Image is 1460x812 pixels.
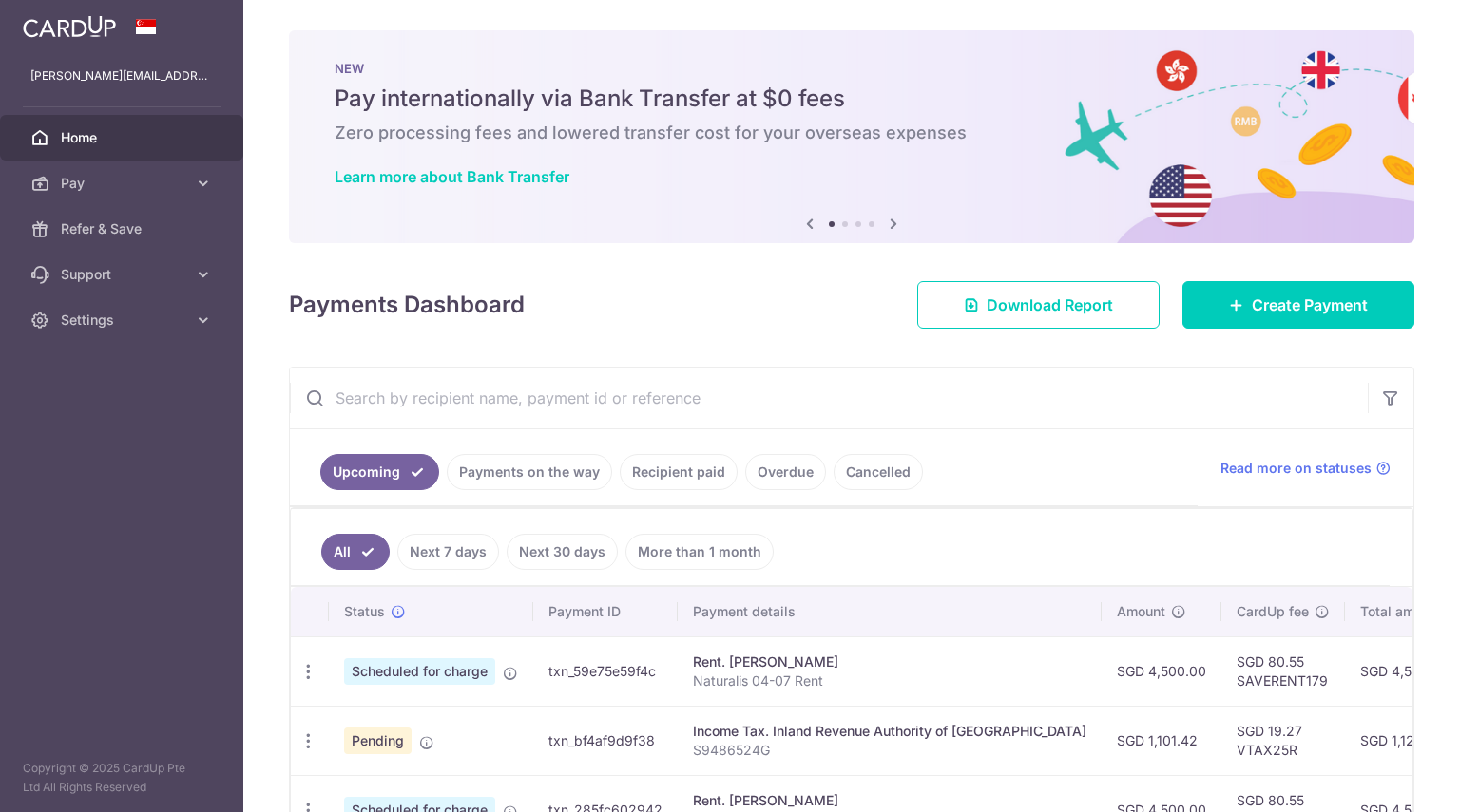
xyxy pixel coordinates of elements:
span: Pending [344,727,412,754]
td: txn_bf4af9d9f38 [533,706,678,775]
a: All [321,534,390,570]
h4: Payments Dashboard [289,288,525,322]
a: Payments on the way [447,454,612,490]
a: Recipient paid [620,454,738,490]
a: Download Report [917,281,1160,329]
input: Search by recipient name, payment id or reference [290,368,1368,428]
td: SGD 19.27 VTAX25R [1221,706,1345,775]
th: Payment ID [533,587,678,636]
span: Create Payment [1252,293,1368,316]
p: Naturalis 04-07 Rent [693,671,1086,690]
span: Read more on statuses [1220,459,1372,478]
span: Settings [61,311,186,330]
th: Payment details [678,587,1102,636]
td: SGD 4,500.00 [1102,636,1221,706]
td: SGD 1,101.42 [1102,706,1221,775]
td: SGD 80.55 SAVERENT179 [1221,636,1345,706]
a: Create Payment [1182,281,1414,329]
a: Next 7 days [397,534,499,570]
h6: Zero processing fees and lowered transfer cost for your overseas expenses [335,122,1369,144]
a: Overdue [745,454,826,490]
div: Income Tax. Inland Revenue Authority of [GEOGRAPHIC_DATA] [693,722,1086,741]
span: Support [61,265,186,284]
div: Rent. [PERSON_NAME] [693,791,1086,810]
span: Home [61,128,186,147]
span: Download Report [987,293,1113,316]
h5: Pay internationally via Bank Transfer at $0 fees [335,84,1369,114]
a: Next 30 days [507,534,618,570]
a: Learn more about Bank Transfer [335,167,569,186]
span: Scheduled for charge [344,658,495,685]
a: More than 1 month [625,534,774,570]
p: NEW [335,61,1369,76]
span: Total amt. [1360,602,1423,621]
a: Read more on statuses [1220,459,1391,478]
img: Bank transfer banner [289,30,1414,243]
span: Refer & Save [61,219,186,238]
td: txn_59e75e59f4c [533,636,678,706]
p: [PERSON_NAME][EMAIL_ADDRESS][DOMAIN_NAME] [30,66,213,85]
div: Rent. [PERSON_NAME] [693,652,1086,671]
a: Upcoming [320,454,439,490]
span: CardUp fee [1237,602,1309,621]
a: Cancelled [834,454,923,490]
span: Pay [61,174,186,193]
img: CardUp [23,15,116,38]
span: Amount [1117,602,1165,621]
span: Status [344,602,385,621]
p: S9486524G [693,741,1086,760]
